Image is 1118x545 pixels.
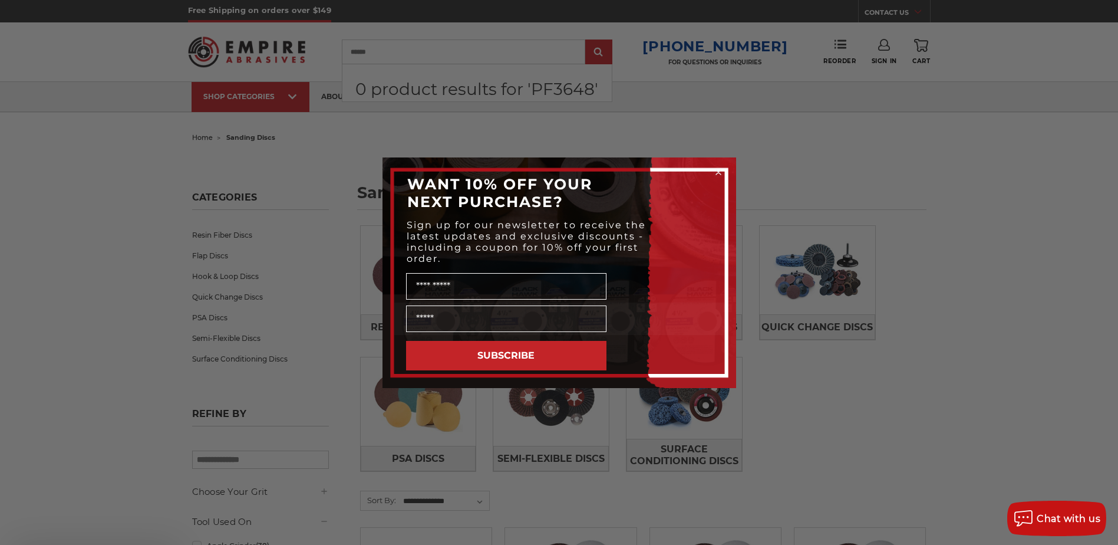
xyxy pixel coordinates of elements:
[1007,501,1106,536] button: Chat with us
[406,341,606,370] button: SUBSCRIBE
[407,219,646,264] span: Sign up for our newsletter to receive the latest updates and exclusive discounts - including a co...
[1037,513,1100,524] span: Chat with us
[713,166,724,178] button: Close dialog
[407,175,592,211] span: WANT 10% OFF YOUR NEXT PURCHASE?
[406,306,606,332] input: Email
